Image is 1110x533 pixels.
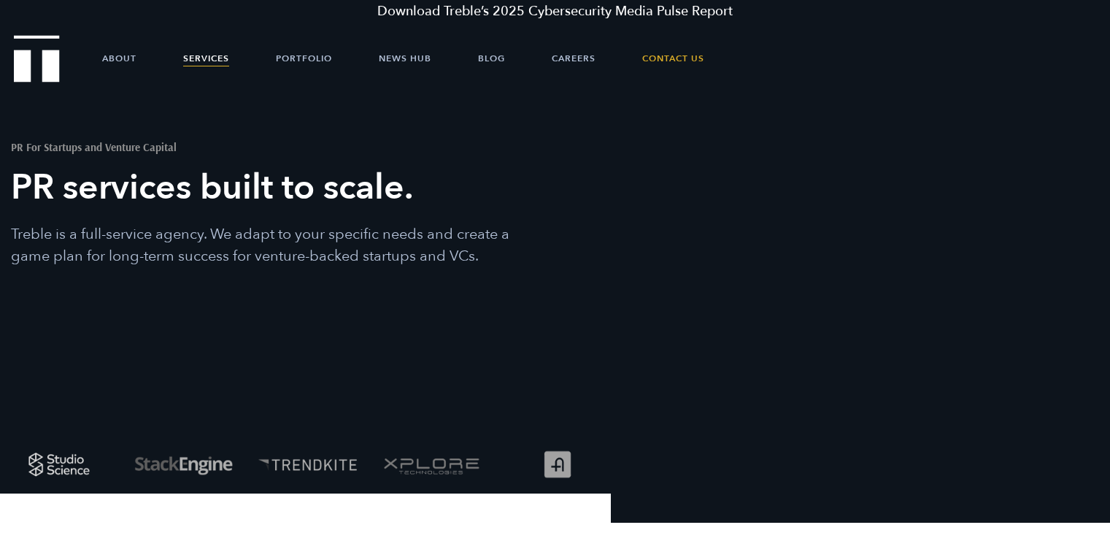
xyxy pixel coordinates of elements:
[249,435,366,494] img: TrendKite logo
[11,142,530,153] h2: PR For Startups and Venture Capital
[102,37,136,80] a: About
[552,37,596,80] a: Careers
[478,37,505,80] a: Blog
[11,165,530,210] h1: PR services built to scale.
[642,37,704,80] a: Contact Us
[183,37,229,80] a: Services
[373,435,490,494] img: XPlore logo
[15,37,58,81] a: Treble Homepage
[125,435,242,494] img: StackEngine logo
[379,37,431,80] a: News Hub
[11,223,530,267] p: Treble is a full-service agency. We adapt to your specific needs and create a game plan for long-...
[1,435,117,494] img: Studio Science logo
[497,435,614,494] img: Addvocate logo
[276,37,332,80] a: Portfolio
[14,35,60,82] img: Treble logo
